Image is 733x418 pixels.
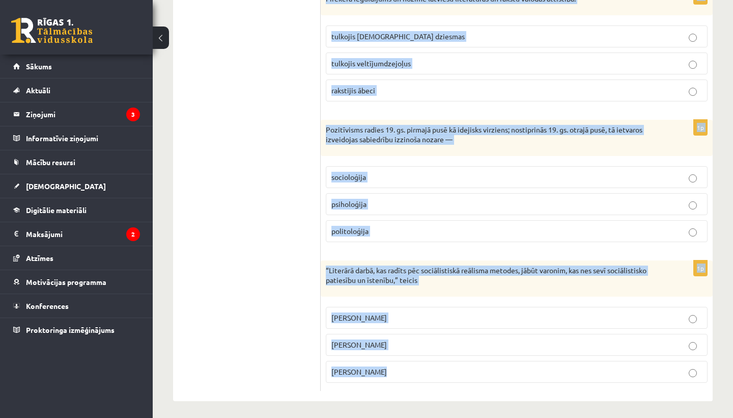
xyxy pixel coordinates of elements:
[331,226,369,236] span: politoloģija
[13,246,140,270] a: Atzīmes
[326,125,657,145] p: Pozitīvisms radies 19. gs. pirmajā pusē kā idejisks virziens; nostiprinās 19. gs. otrajā pusē, tā...
[26,325,115,334] span: Proktoringa izmēģinājums
[26,301,69,310] span: Konferences
[326,266,657,285] p: “Literārā darbā, kas radīts pēc sociālistiskā reālisma metodes, jābūt varonim, kas nes sevī sociā...
[126,108,140,121] i: 3
[689,315,697,323] input: [PERSON_NAME]
[331,172,366,181] span: socioloģija
[13,150,140,174] a: Mācību resursi
[13,270,140,294] a: Motivācijas programma
[26,102,140,126] legend: Ziņojumi
[689,228,697,237] input: politoloģija
[26,205,87,215] span: Digitālie materiāli
[26,62,52,71] span: Sākums
[13,55,140,78] a: Sākums
[689,201,697,210] input: psiholoģija
[693,119,708,136] p: 1p
[126,227,140,241] i: 2
[689,88,697,96] input: rakstijis ābeci
[26,181,106,191] span: [DEMOGRAPHIC_DATA]
[26,126,140,150] legend: Informatīvie ziņojumi
[689,369,697,377] input: [PERSON_NAME]
[13,222,140,246] a: Maksājumi2
[13,79,140,102] a: Aktuāli
[26,86,50,95] span: Aktuāli
[13,174,140,198] a: [DEMOGRAPHIC_DATA]
[13,198,140,222] a: Digitālie materiāli
[26,222,140,246] legend: Maksājumi
[26,277,106,286] span: Motivācijas programma
[689,61,697,69] input: tulkojis veltījumdzejoļus
[693,260,708,276] p: 1p
[26,158,75,167] span: Mācību resursi
[689,34,697,42] input: tulkojis [DEMOGRAPHIC_DATA] dziesmas
[26,253,53,263] span: Atzīmes
[13,318,140,342] a: Proktoringa izmēģinājums
[331,199,366,208] span: psiholoģija
[689,174,697,182] input: socioloģija
[331,340,387,349] span: [PERSON_NAME]
[331,86,375,95] span: rakstijis ābeci
[13,126,140,150] a: Informatīvie ziņojumi
[331,32,465,41] span: tulkojis [DEMOGRAPHIC_DATA] dziesmas
[13,102,140,126] a: Ziņojumi3
[11,18,93,43] a: Rīgas 1. Tālmācības vidusskola
[689,342,697,350] input: [PERSON_NAME]
[331,313,387,322] span: [PERSON_NAME]
[13,294,140,318] a: Konferences
[331,367,387,376] span: [PERSON_NAME]
[331,59,411,68] span: tulkojis veltījumdzejoļus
